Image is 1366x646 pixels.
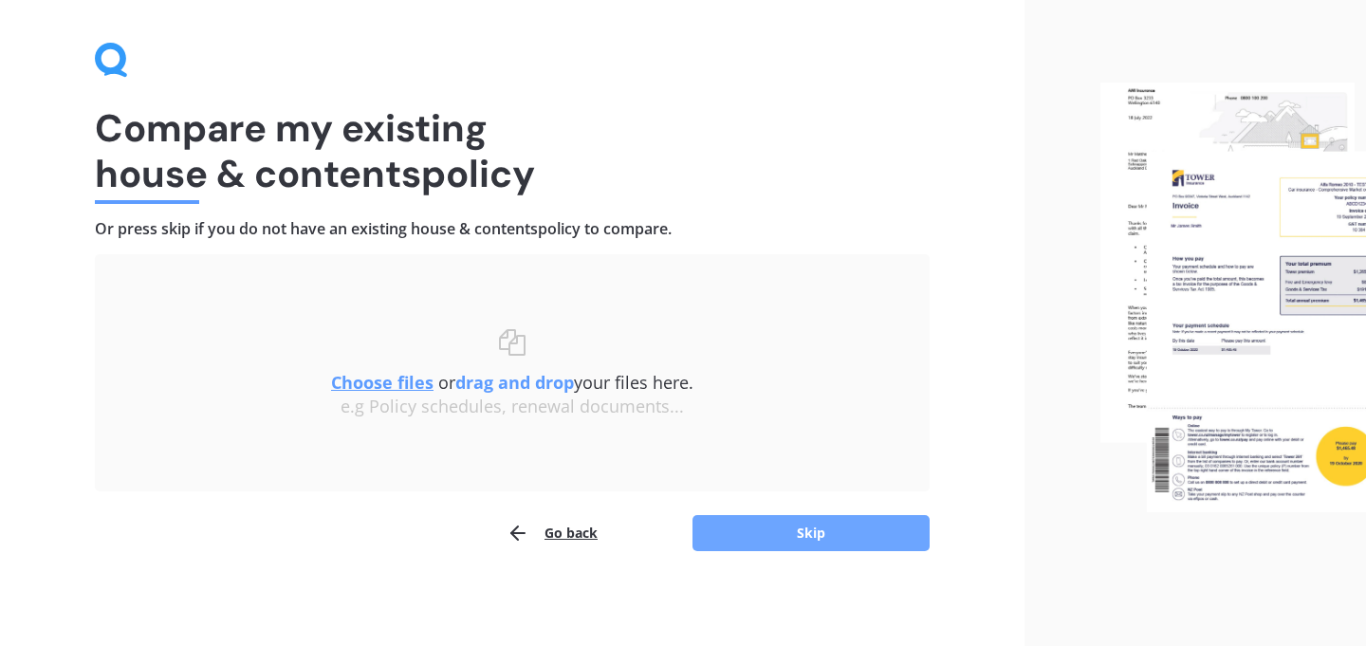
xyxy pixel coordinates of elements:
span: or your files here. [331,371,693,394]
button: Skip [692,515,930,551]
div: e.g Policy schedules, renewal documents... [133,397,892,417]
h1: Compare my existing house & contents policy [95,105,930,196]
img: files.webp [1100,83,1366,511]
b: drag and drop [455,371,574,394]
button: Go back [507,514,598,552]
h4: Or press skip if you do not have an existing house & contents policy to compare. [95,219,930,239]
u: Choose files [331,371,434,394]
